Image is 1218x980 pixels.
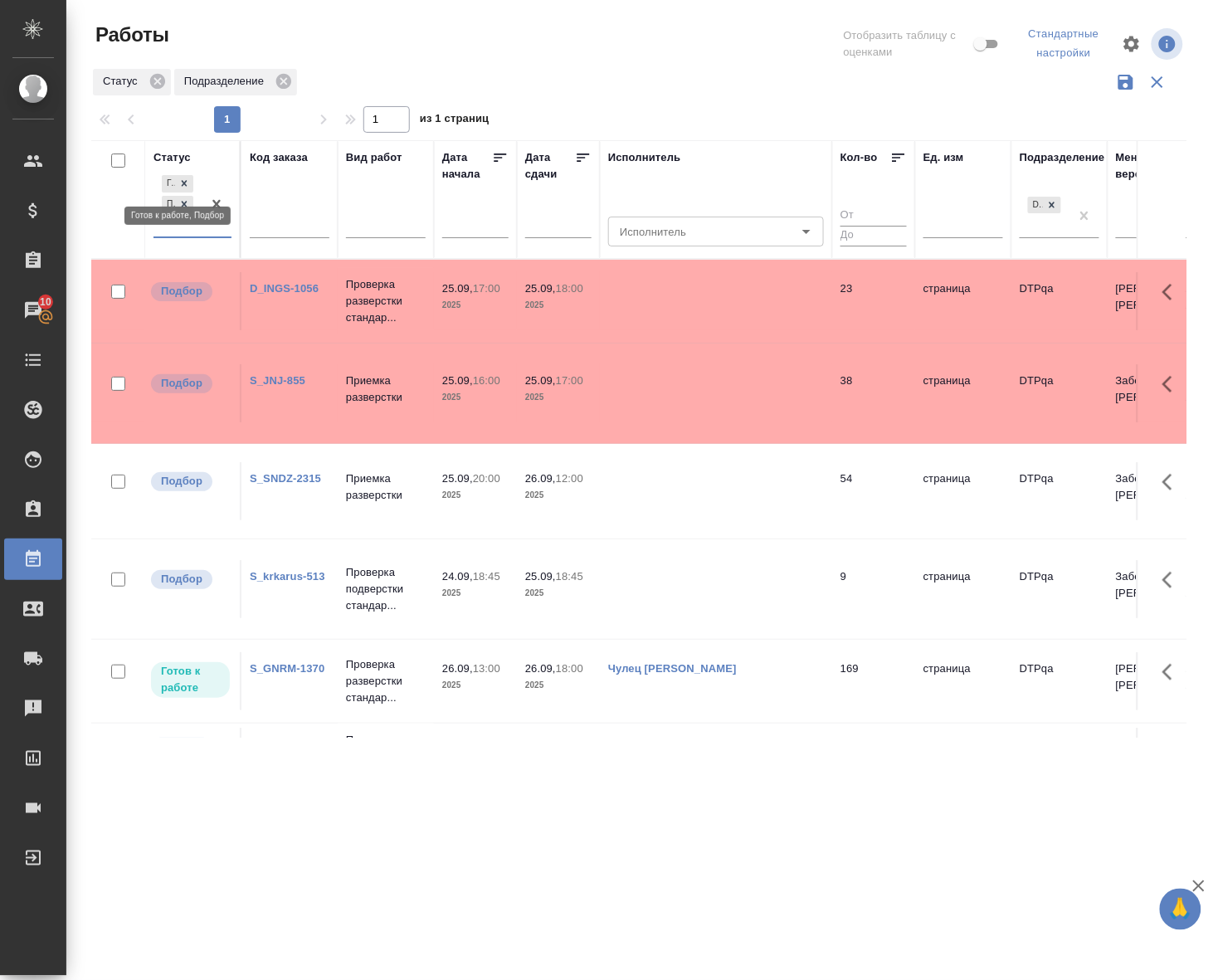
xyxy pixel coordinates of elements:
p: 18:00 [556,282,583,295]
div: split button [1016,22,1112,66]
button: Сохранить фильтры [1110,66,1142,98]
p: 2025 [525,389,592,406]
p: Заборова [PERSON_NAME] [1116,568,1196,602]
p: 2025 [442,389,509,406]
p: 12:00 [556,472,583,485]
div: Можно подбирать исполнителей [149,568,231,591]
div: Готов к работе, Подбор [160,194,195,215]
a: S_krkarus-513 [250,570,325,583]
p: Приемка разверстки [346,470,426,504]
div: Кол-во [840,149,878,166]
div: Можно подбирать исполнителей [149,470,231,493]
td: 38 [832,364,915,422]
input: До [840,226,907,246]
button: Сбросить фильтры [1142,66,1173,98]
td: DTPqa [1011,462,1108,520]
p: 25.09, [525,570,556,583]
p: 2025 [442,677,509,694]
span: 🙏 [1167,892,1195,927]
span: 10 [30,294,61,310]
button: Open [795,220,818,243]
td: страница [915,364,1011,422]
p: 2025 [442,487,509,504]
button: Здесь прячутся важные кнопки [1152,560,1192,600]
td: 9 [832,560,915,618]
p: 25.09, [442,374,473,387]
p: [PERSON_NAME], [PERSON_NAME] [1116,736,1196,769]
button: Здесь прячутся важные кнопки [1152,272,1192,312]
p: Статус [103,73,144,90]
div: Ед. изм [923,149,964,166]
td: страница [915,652,1011,710]
p: Подбор [161,571,202,588]
p: 26.09, [525,472,556,485]
a: S_JNJ-855 [250,374,305,387]
td: страница [915,462,1011,520]
p: Подбор [161,283,202,300]
td: страница [915,272,1011,330]
p: Подбор [161,375,202,392]
p: 18:45 [473,570,500,583]
p: Подбор [161,473,202,490]
td: DTPqa [1011,728,1108,786]
p: 2025 [525,297,592,314]
button: Здесь прячутся важные кнопки [1152,364,1192,404]
p: 25.09, [525,374,556,387]
div: Дата сдачи [525,149,575,183]
p: 2025 [442,297,509,314]
p: Готов к работе [161,663,220,696]
p: Заборова [PERSON_NAME] [1116,470,1196,504]
p: 2025 [525,585,592,602]
p: 17:00 [556,374,583,387]
p: Проверка разверстки стандар... [346,656,426,706]
td: DTPqa [1011,652,1108,710]
td: страница [915,728,1011,786]
div: Готов к работе [162,175,175,193]
div: Подбор [162,196,175,213]
p: 13:00 [473,662,500,675]
button: Здесь прячутся важные кнопки [1152,652,1192,692]
a: 10 [4,290,62,331]
td: 99 [832,728,915,786]
div: Можно подбирать исполнителей [149,736,231,758]
p: 18:45 [556,570,583,583]
div: Подразделение [174,69,297,95]
button: 🙏 [1160,889,1201,930]
td: 54 [832,462,915,520]
span: Работы [91,22,169,48]
td: 169 [832,652,915,710]
button: Здесь прячутся важные кнопки [1152,728,1192,768]
p: 2025 [442,585,509,602]
div: Статус [153,149,191,166]
div: Статус [93,69,171,95]
span: Посмотреть информацию [1152,28,1186,60]
p: [PERSON_NAME] [PERSON_NAME] [1116,280,1196,314]
p: 20:00 [473,472,500,485]
span: Настроить таблицу [1112,24,1152,64]
p: 24.09, [442,570,473,583]
p: 26.09, [525,662,556,675]
p: 2025 [525,487,592,504]
p: Приемка разверстки [346,373,426,406]
p: Проверка разверстки стандар... [346,276,426,326]
p: Подразделение [184,73,270,90]
div: DTPqa [1028,197,1043,214]
p: 17:00 [473,282,500,295]
div: Исполнитель может приступить к работе [149,661,231,700]
button: Здесь прячутся важные кнопки [1152,462,1192,502]
input: От [840,206,907,227]
p: 16:00 [473,374,500,387]
p: 25.09, [525,282,556,295]
div: Можно подбирать исполнителей [149,373,231,395]
a: S_GNRM-1370 [250,662,324,675]
a: S_SNDZ-2315 [250,472,321,485]
div: Можно подбирать исполнителей [149,280,231,303]
a: Чулец [PERSON_NAME] [608,662,737,675]
p: 26.09, [442,662,473,675]
div: Вид работ [346,149,402,166]
p: Проверка подверстки стандар... [346,564,426,614]
p: [PERSON_NAME] [PERSON_NAME] [1116,661,1196,694]
div: Менеджеры верстки [1116,149,1196,183]
div: Код заказа [250,149,308,166]
div: Подразделение [1020,149,1105,166]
